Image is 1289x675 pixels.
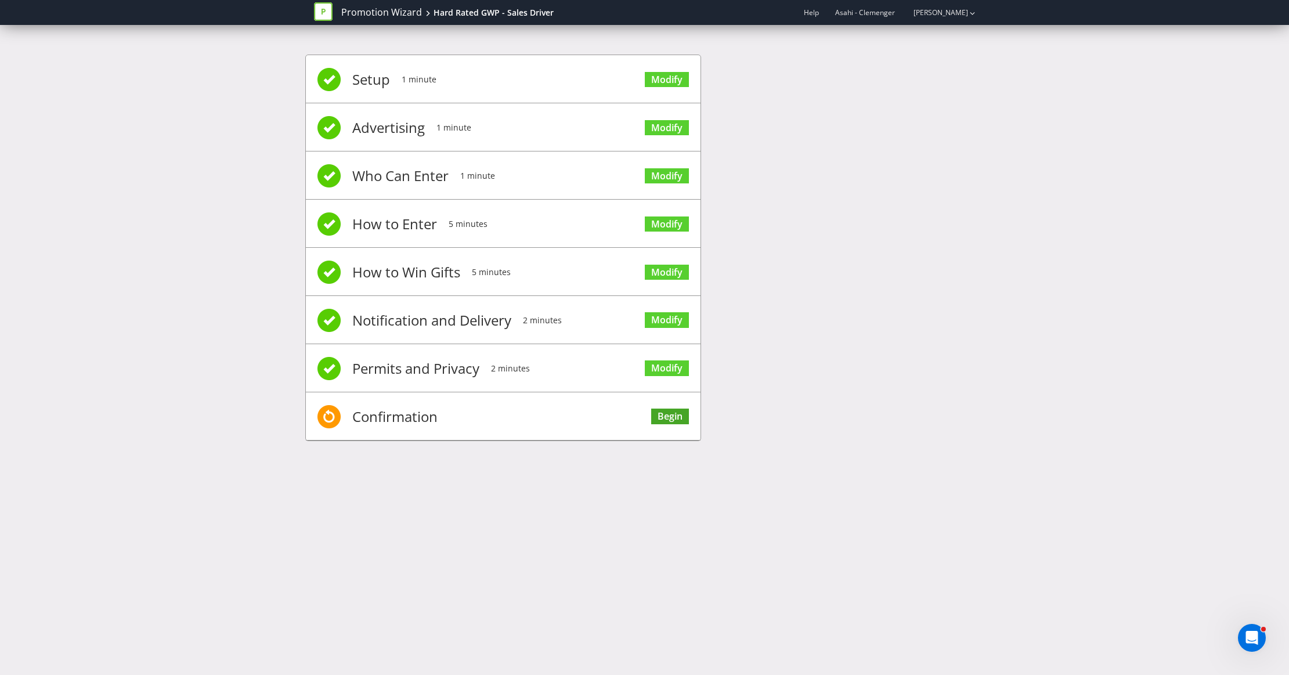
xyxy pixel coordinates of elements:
a: Modify [645,312,689,328]
span: 1 minute [460,153,495,199]
span: 1 minute [402,56,436,103]
a: Modify [645,360,689,376]
span: 5 minutes [449,201,488,247]
span: Notification and Delivery [352,297,511,344]
a: Modify [645,120,689,136]
span: How to Enter [352,201,437,247]
span: 1 minute [436,104,471,151]
a: Modify [645,216,689,232]
span: Confirmation [352,394,438,440]
a: Modify [645,168,689,184]
span: Asahi - Clemenger [835,8,895,17]
a: Modify [645,72,689,88]
span: Who Can Enter [352,153,449,199]
span: 5 minutes [472,249,511,295]
span: Permits and Privacy [352,345,479,392]
div: Hard Rated GWP - Sales Driver [434,7,554,19]
span: Advertising [352,104,425,151]
span: 2 minutes [523,297,562,344]
span: How to Win Gifts [352,249,460,295]
span: Setup [352,56,390,103]
a: [PERSON_NAME] [902,8,968,17]
a: Help [804,8,819,17]
a: Promotion Wizard [341,6,422,19]
a: Modify [645,265,689,280]
span: 2 minutes [491,345,530,392]
a: Begin [651,409,689,424]
iframe: Intercom live chat [1238,624,1266,652]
